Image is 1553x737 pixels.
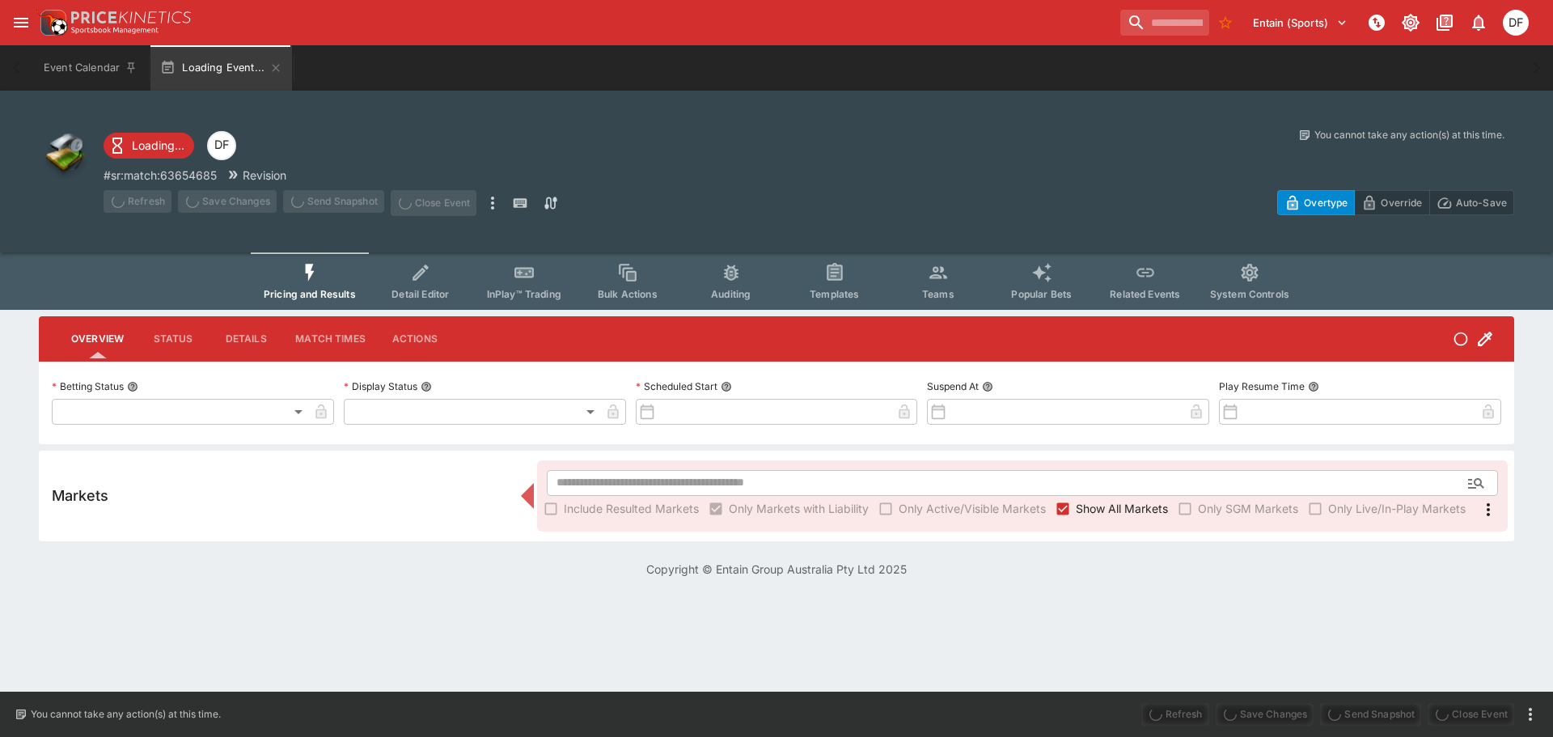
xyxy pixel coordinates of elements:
[150,45,292,91] button: Loading Event...
[1277,190,1514,215] div: Start From
[1430,8,1459,37] button: Documentation
[487,288,561,300] span: InPlay™ Trading
[1110,288,1180,300] span: Related Events
[282,320,379,358] button: Match Times
[636,379,717,393] p: Scheduled Start
[1277,190,1355,215] button: Overtype
[264,288,356,300] span: Pricing and Results
[52,379,124,393] p: Betting Status
[1354,190,1429,215] button: Override
[1308,381,1319,392] button: Play Resume Time
[1462,468,1491,498] button: Open
[1210,288,1289,300] span: System Controls
[1429,190,1514,215] button: Auto-Save
[927,379,979,393] p: Suspend At
[58,320,137,358] button: Overview
[1396,8,1425,37] button: Toggle light/dark mode
[391,288,449,300] span: Detail Editor
[6,8,36,37] button: open drawer
[1198,500,1298,517] span: Only SGM Markets
[1011,288,1072,300] span: Popular Bets
[711,288,751,300] span: Auditing
[899,500,1046,517] span: Only Active/Visible Markets
[243,167,286,184] p: Revision
[127,381,138,392] button: Betting Status
[1328,500,1466,517] span: Only Live/In-Play Markets
[71,11,191,23] img: PriceKinetics
[1304,194,1348,211] p: Overtype
[1243,10,1357,36] button: Select Tenant
[71,27,159,34] img: Sportsbook Management
[1212,10,1238,36] button: No Bookmarks
[1362,8,1391,37] button: NOT Connected to PK
[52,486,108,505] h5: Markets
[1479,500,1498,519] svg: More
[31,707,221,722] p: You cannot take any action(s) at this time.
[564,500,699,517] span: Include Resulted Markets
[1120,10,1209,36] input: search
[922,288,954,300] span: Teams
[132,137,184,154] p: Loading...
[36,6,68,39] img: PriceKinetics Logo
[729,500,869,517] span: Only Markets with Liability
[251,252,1302,310] div: Event type filters
[1503,10,1529,36] div: David Foster
[137,320,209,358] button: Status
[1076,500,1168,517] span: Show All Markets
[207,131,236,160] div: David Foster
[1498,5,1534,40] button: David Foster
[379,320,451,358] button: Actions
[104,167,217,184] p: Copy To Clipboard
[1314,128,1504,142] p: You cannot take any action(s) at this time.
[1381,194,1422,211] p: Override
[721,381,732,392] button: Scheduled Start
[421,381,432,392] button: Display Status
[1219,379,1305,393] p: Play Resume Time
[982,381,993,392] button: Suspend At
[810,288,859,300] span: Templates
[1456,194,1507,211] p: Auto-Save
[39,128,91,180] img: other.png
[1521,705,1540,724] button: more
[1464,8,1493,37] button: Notifications
[344,379,417,393] p: Display Status
[209,320,282,358] button: Details
[483,190,502,216] button: more
[598,288,658,300] span: Bulk Actions
[34,45,147,91] button: Event Calendar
